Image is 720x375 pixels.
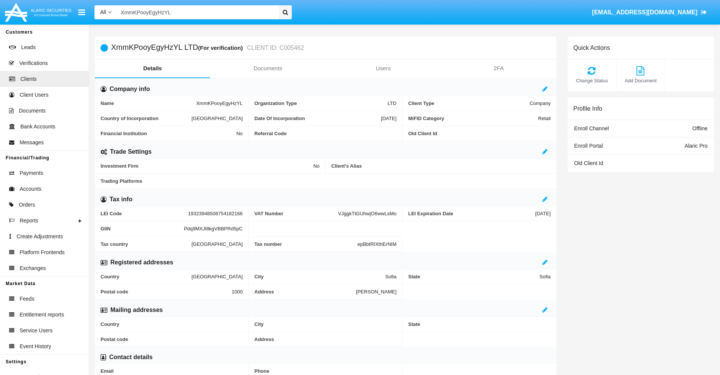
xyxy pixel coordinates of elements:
input: Search [117,5,276,19]
span: Country [101,321,243,327]
a: 2FA [441,59,556,77]
span: Change Status [571,77,612,84]
span: GIIN [101,226,184,231]
span: XmmKPooyEgyHzYL [196,100,243,106]
span: [EMAIL_ADDRESS][DOMAIN_NAME] [592,9,697,15]
span: Enroll Portal [574,143,603,149]
span: Retail [538,116,551,121]
span: Date Of Incorporation [254,116,381,121]
h6: Registered addresses [110,258,173,267]
span: Leads [21,43,36,51]
span: Alaric Pro [684,143,708,149]
span: Reports [20,217,38,225]
span: Investment Firm [101,163,313,169]
img: Logo image [4,1,73,23]
small: CLIENT ID: C005462 [245,45,304,51]
h6: Profile Info [573,105,602,112]
span: Event History [20,343,51,350]
span: Bank Accounts [20,123,56,131]
span: epBbtRIXthErNIM [358,241,396,247]
span: Documents [19,107,46,115]
span: City [254,321,396,327]
span: [GEOGRAPHIC_DATA] [192,116,243,121]
span: Address [254,336,396,342]
span: [PERSON_NAME] [356,289,396,295]
a: Details [95,59,210,77]
span: LEI Expiration Date [408,211,535,216]
span: All [100,9,106,15]
span: Accounts [20,185,42,193]
span: Entitlement reports [20,311,64,319]
span: Referral Code [254,131,396,136]
h5: XmmKPooyEgyHzYL LTD [111,43,304,52]
span: Name [101,100,196,106]
span: Phone [254,368,396,374]
span: LTD [387,100,396,106]
span: Tax country [101,241,192,247]
span: LEI Code [101,211,188,216]
span: MiFID Category [408,116,538,121]
span: Client’s Alias [331,163,551,169]
span: No [236,131,243,136]
h6: Contact details [109,353,153,361]
h6: Quick Actions [573,44,610,51]
span: Feeds [20,295,34,303]
span: Address [254,289,356,295]
span: Create Adjustments [17,233,63,241]
span: Company [530,100,551,106]
span: VJggkTtGUhwjO6wwLsMo [338,211,396,216]
span: Postal code [101,336,243,342]
span: Tax number [254,241,358,247]
span: Country of Incorporation [101,116,192,121]
span: Client Type [408,100,530,106]
span: Old Client Id [574,160,603,166]
h6: Company info [110,85,150,93]
span: Pdq9MXJl8kgVBBPRd5pC [184,226,243,231]
span: Service Users [20,327,53,335]
span: Platform Frontends [20,248,65,256]
span: Payments [20,169,43,177]
span: Sofia [385,274,396,279]
span: Email [101,368,243,374]
a: [EMAIL_ADDRESS][DOMAIN_NAME] [588,2,711,23]
span: Clients [20,75,37,83]
span: Offline [692,125,708,131]
span: No [313,163,320,169]
a: All [94,8,117,16]
span: VAT Number [254,211,338,216]
span: Sofia [539,274,551,279]
span: Add Document [620,77,661,84]
span: Financial Institution [101,131,236,136]
span: Trading Platforms [101,178,551,184]
span: Old Client Id [408,131,551,136]
span: Messages [20,139,44,147]
span: City [254,274,385,279]
span: State [408,274,539,279]
a: Documents [210,59,325,77]
span: [GEOGRAPHIC_DATA] [192,274,243,279]
a: Users [326,59,441,77]
span: Verifications [19,59,48,67]
span: Orders [19,201,35,209]
span: 19323948508754182166 [188,211,243,216]
h6: Tax info [110,195,132,204]
span: Country [101,274,192,279]
span: Enroll Channel [574,125,609,131]
span: Exchanges [20,264,46,272]
span: [DATE] [535,211,551,216]
h6: Mailing addresses [110,306,163,314]
span: Postal code [101,289,232,295]
span: Organization Type [254,100,387,106]
span: [DATE] [381,116,396,121]
span: [GEOGRAPHIC_DATA] [192,241,243,247]
span: State [408,321,551,327]
span: 1000 [232,289,243,295]
span: Client Users [20,91,48,99]
h6: Trade Settings [110,148,152,156]
div: (For verification) [198,43,245,52]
